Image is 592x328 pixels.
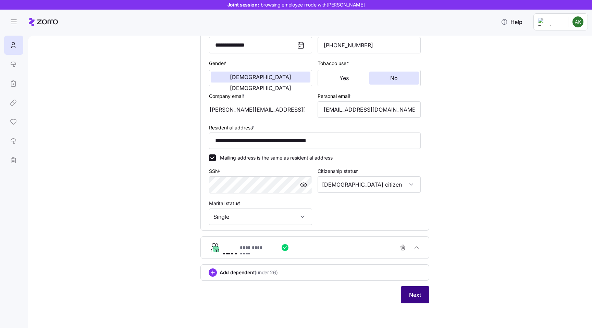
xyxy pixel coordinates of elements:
[209,209,312,225] input: Select marital status
[538,18,563,26] img: Employer logo
[318,167,360,175] label: Citizenship status
[495,15,528,29] button: Help
[209,124,255,131] label: Residential address
[209,268,217,277] svg: add icon
[318,60,350,67] label: Tobacco user
[401,286,429,303] button: Next
[318,92,352,100] label: Personal email
[318,101,421,118] input: Email
[340,75,349,81] span: Yes
[209,92,246,100] label: Company email
[318,37,421,53] input: Phone
[220,269,278,276] span: Add dependent
[255,269,277,276] span: (under 26)
[209,60,228,67] label: Gender
[216,154,333,161] label: Mailing address is the same as residential address
[318,176,421,193] input: Select citizenship status
[209,200,242,207] label: Marital status
[572,16,583,27] img: f69cbc16193638c46677d836082960b9
[501,18,522,26] span: Help
[390,75,398,81] span: No
[261,1,365,8] span: browsing employee mode with [PERSON_NAME]
[209,167,222,175] label: SSN
[230,85,291,91] span: [DEMOGRAPHIC_DATA]
[227,1,365,8] span: Joint session:
[409,291,421,299] span: Next
[230,74,291,80] span: [DEMOGRAPHIC_DATA]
